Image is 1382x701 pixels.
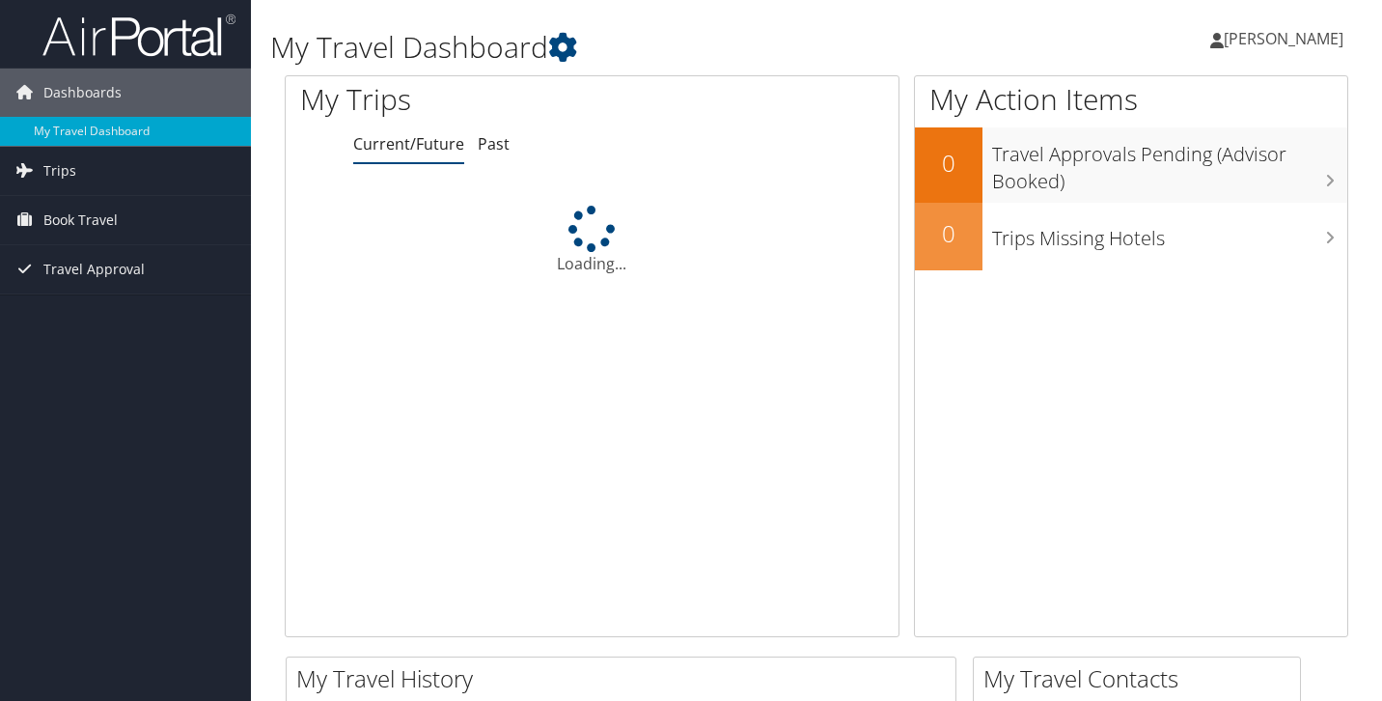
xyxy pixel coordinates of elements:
span: [PERSON_NAME] [1224,28,1343,49]
a: 0Trips Missing Hotels [915,203,1347,270]
h2: My Travel Contacts [983,662,1300,695]
h2: 0 [915,217,982,250]
span: Travel Approval [43,245,145,294]
span: Trips [43,147,76,195]
h1: My Trips [300,79,628,120]
div: Loading... [286,206,898,275]
h2: My Travel History [296,662,955,695]
h3: Trips Missing Hotels [992,215,1347,252]
h2: 0 [915,147,982,180]
h1: My Travel Dashboard [270,27,999,68]
h1: My Action Items [915,79,1347,120]
span: Dashboards [43,69,122,117]
a: [PERSON_NAME] [1210,10,1363,68]
span: Book Travel [43,196,118,244]
a: Past [478,133,510,154]
a: Current/Future [353,133,464,154]
a: 0Travel Approvals Pending (Advisor Booked) [915,127,1347,202]
img: airportal-logo.png [42,13,235,58]
h3: Travel Approvals Pending (Advisor Booked) [992,131,1347,195]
